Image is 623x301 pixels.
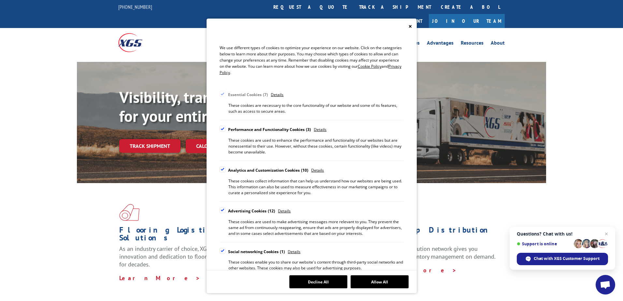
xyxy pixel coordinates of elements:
[220,64,401,75] span: Privacy Policy
[517,241,572,246] span: Support is online
[278,207,291,215] span: Details
[351,275,409,288] button: Allow All
[228,103,404,114] div: These cookies are necessary to the core functionality of our website and some of its features, su...
[596,275,615,294] div: Open chat
[228,166,309,174] div: Analytics and Customization Cookies
[263,91,268,99] div: 7
[311,166,324,174] span: Details
[268,207,275,215] div: 12
[288,248,300,256] span: Details
[517,253,608,265] div: Chat with XGS Customer Support
[301,166,308,174] div: 10
[228,178,404,196] div: These cookies collect information that can help us understand how our websites are being used. Th...
[228,91,268,99] div: Essential Cookies
[228,126,311,134] div: Performance and Functionality Cookies
[220,45,404,76] p: We use different types of cookies to optimize your experience on our website. Click on the catego...
[228,207,275,215] div: Advertising Cookies
[228,137,404,155] div: These cookies are used to enhance the performance and functionality of our websites but are nones...
[207,19,417,293] div: Cookie Consent Preferences
[517,231,608,236] span: Questions? Chat with us!
[271,91,283,99] span: Details
[289,275,347,288] button: Decline All
[409,23,412,29] button: Close
[228,248,285,256] div: Social networking Cookies
[602,230,610,238] span: Close chat
[314,126,326,134] span: Details
[534,256,600,262] span: Chat with XGS Customer Support
[358,64,382,69] span: Cookie Policy
[280,248,285,256] div: 1
[228,219,404,236] div: These cookies are used to make advertising messages more relevant to you. They prevent the same a...
[306,126,311,134] div: 3
[228,259,404,271] div: These cookies enable you to share our website's content through third-party social networks and o...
